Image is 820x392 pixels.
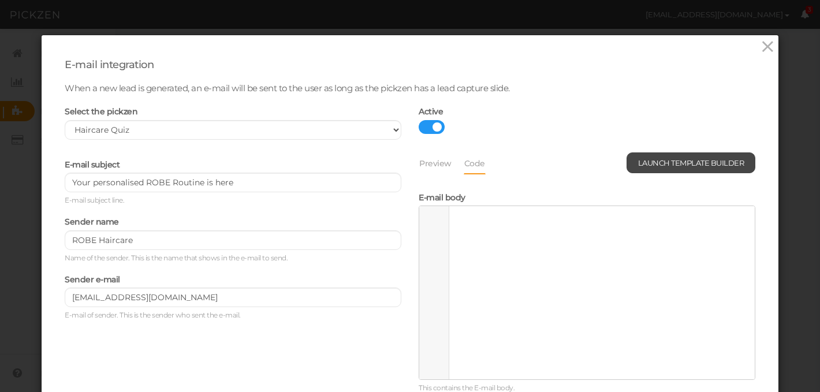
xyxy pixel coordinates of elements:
[65,83,510,94] span: When a new lead is generated, an e-mail will be sent to the user as long as the pickzen has a lea...
[65,274,120,285] span: Sender e-mail
[65,216,119,227] span: Sender name
[65,58,154,71] span: E-mail integration
[65,311,241,319] span: E-mail of sender. This is the sender who sent the e-mail.
[65,253,288,262] span: Name of the sender. This is the name that shows in the e-mail to send.
[65,106,137,117] span: Select the pickzen
[464,152,486,174] a: Code
[419,152,452,174] a: Preview
[419,192,465,203] span: E-mail body
[65,196,124,204] span: E-mail subject line.
[65,159,120,170] span: E-mail subject
[419,106,443,117] span: Active
[638,158,744,167] span: Launch template builder
[419,383,515,392] span: This contains the E-mail body.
